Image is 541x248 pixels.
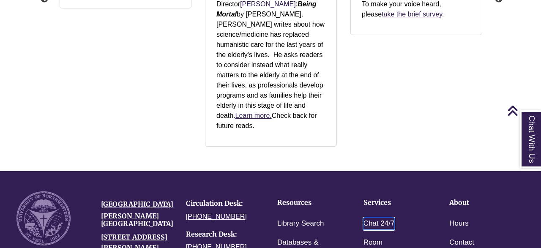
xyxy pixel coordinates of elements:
a: take the brief survey [382,11,442,18]
h4: Circulation Desk: [186,200,258,207]
a: [PHONE_NUMBER] [186,213,247,220]
h4: Research Desk: [186,231,258,238]
a: Library Search [277,218,324,230]
img: UNW seal [16,191,71,245]
a: [PERSON_NAME] [240,0,296,8]
i: Being Mortal [216,0,317,18]
a: Learn more. [235,112,271,119]
h4: Resources [277,199,337,207]
a: Hours [449,218,468,230]
h4: Services [363,199,424,207]
a: Chat 24/7 [363,218,395,230]
h4: About [449,199,509,207]
a: [GEOGRAPHIC_DATA] [101,200,173,208]
a: Back to Top [507,105,539,116]
h4: [PERSON_NAME][GEOGRAPHIC_DATA] [101,213,173,227]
